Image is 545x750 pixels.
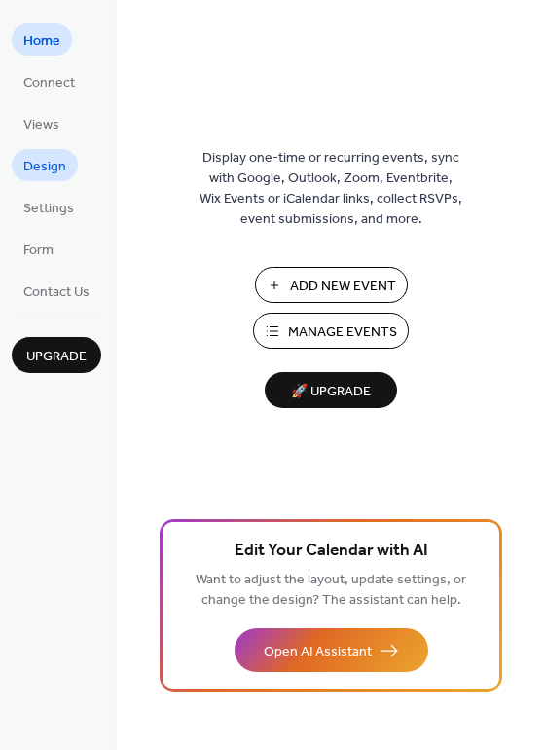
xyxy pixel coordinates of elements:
a: Connect [12,65,87,97]
span: Edit Your Calendar with AI [235,538,428,565]
span: Design [23,157,66,177]
span: Contact Us [23,282,90,303]
button: Upgrade [12,337,101,373]
a: Design [12,149,78,181]
span: Settings [23,199,74,219]
a: Home [12,23,72,56]
button: 🚀 Upgrade [265,372,397,408]
a: Contact Us [12,275,101,307]
span: Open AI Assistant [264,642,372,662]
button: Add New Event [255,267,408,303]
a: Views [12,107,71,139]
span: Upgrade [26,347,87,367]
span: 🚀 Upgrade [276,379,385,405]
span: Home [23,31,60,52]
span: Form [23,241,54,261]
span: Connect [23,73,75,94]
button: Open AI Assistant [235,628,428,672]
span: Want to adjust the layout, update settings, or change the design? The assistant can help. [196,567,466,614]
a: Settings [12,191,86,223]
a: Form [12,233,65,265]
span: Manage Events [288,322,397,343]
span: Display one-time or recurring events, sync with Google, Outlook, Zoom, Eventbrite, Wix Events or ... [200,148,462,230]
span: Views [23,115,59,135]
button: Manage Events [253,313,409,349]
span: Add New Event [290,277,396,297]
